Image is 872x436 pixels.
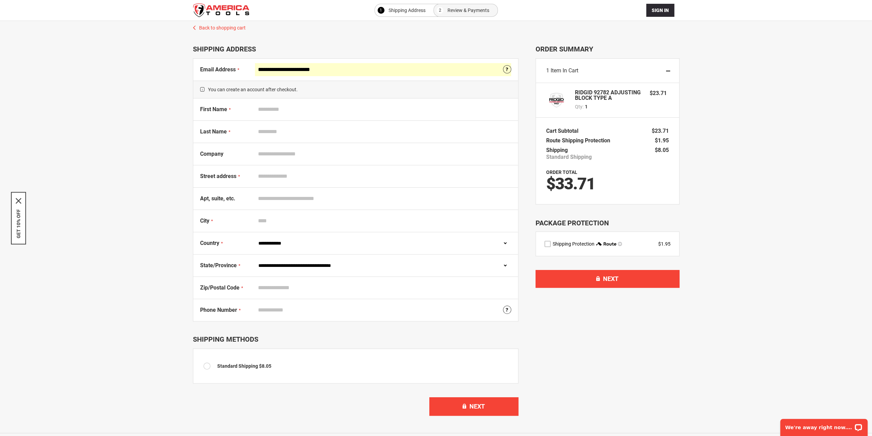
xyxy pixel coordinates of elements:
span: Company [200,151,223,157]
span: Item in Cart [551,67,578,74]
span: Learn more [618,242,622,246]
span: $23.71 [650,90,667,96]
span: Shipping Protection [553,241,594,247]
span: 1 [585,103,588,110]
span: Next [603,275,618,282]
button: GET 10% OFF [16,209,21,238]
span: Qty [575,104,582,109]
span: Standard Shipping [217,363,258,369]
span: Zip/Postal Code [200,284,240,291]
span: Shipping [546,147,568,153]
th: Cart Subtotal [546,126,582,136]
iframe: LiveChat chat widget [776,414,872,436]
div: $1.95 [658,240,671,247]
div: Package Protection [536,218,679,228]
span: Review & Payments [447,6,489,14]
button: Close [16,198,21,203]
svg: close icon [16,198,21,203]
span: Shipping Address [389,6,426,14]
a: Back to shopping cart [186,21,686,31]
span: Standard Shipping [546,154,592,161]
img: America Tools [193,3,249,17]
a: store logo [193,3,249,17]
span: Apt, suite, etc. [200,195,235,202]
span: State/Province [200,262,237,269]
span: Next [469,403,485,410]
span: Sign In [652,8,669,13]
strong: Order Total [546,169,577,175]
button: Next [536,270,679,288]
span: You can create an account after checkout. [193,81,518,98]
button: Sign In [646,4,674,17]
span: Last Name [200,128,227,135]
div: Shipping Methods [193,335,518,343]
span: Street address [200,173,236,179]
span: Country [200,240,219,246]
span: 1 [546,67,549,74]
strong: RIDGID 92782 ADJUSTING BLOCK TYPE A [575,90,643,101]
span: $1.95 [655,137,669,144]
span: 2 [439,6,441,14]
span: Order Summary [536,45,679,53]
th: Route Shipping Protection [546,136,614,145]
span: $8.05 [655,147,669,153]
span: City [200,217,209,224]
span: 1 [380,6,382,14]
span: $8.05 [259,363,271,369]
div: Shipping Address [193,45,518,53]
button: Next [429,397,518,416]
span: Phone Number [200,307,237,313]
img: RIDGID 92782 ADJUSTING BLOCK TYPE A [546,90,567,110]
span: First Name [200,106,227,113]
div: route shipping protection selector element [544,240,671,247]
span: Email Address [200,66,236,73]
span: $33.71 [546,174,595,193]
span: $23.71 [652,128,669,134]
